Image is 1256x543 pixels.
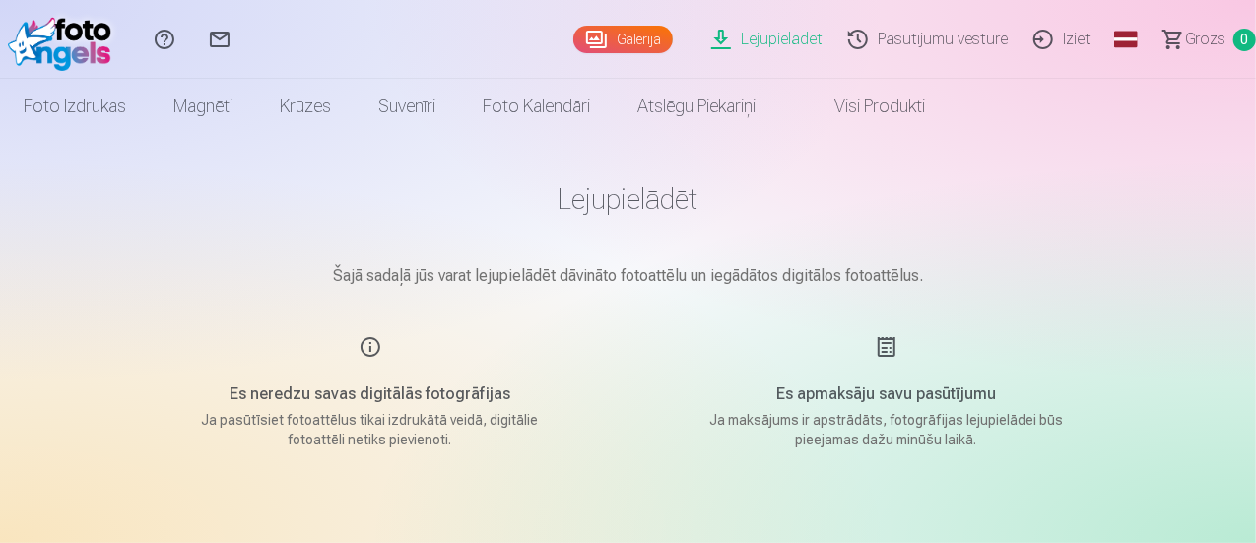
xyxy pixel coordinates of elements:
[183,410,558,449] p: Ja pasūtīsiet fotoattēlus tikai izdrukātā veidā, digitālie fotoattēli netiks pievienoti.
[136,264,1121,288] p: Šajā sadaļā jūs varat lejupielādēt dāvināto fotoattēlu un iegādātos digitālos fotoattēlus.
[8,8,121,71] img: /fa1
[699,382,1074,406] h5: Es apmaksāju savu pasūtījumu
[183,382,558,406] h5: Es neredzu savas digitālās fotogrāfijas
[256,79,355,134] a: Krūzes
[699,410,1074,449] p: Ja maksājums ir apstrādāts, fotogrāfijas lejupielādei būs pieejamas dažu minūšu laikā.
[1185,28,1225,51] span: Grozs
[779,79,949,134] a: Visi produkti
[150,79,256,134] a: Magnēti
[1233,29,1256,51] span: 0
[573,26,673,53] a: Galerija
[459,79,614,134] a: Foto kalendāri
[136,181,1121,217] h1: Lejupielādēt
[355,79,459,134] a: Suvenīri
[614,79,779,134] a: Atslēgu piekariņi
